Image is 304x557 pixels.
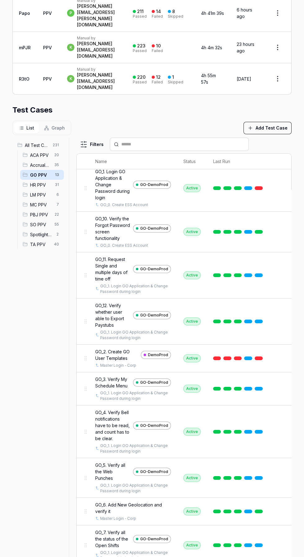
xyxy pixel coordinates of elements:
div: Failed [152,80,163,84]
span: 231 [50,141,61,149]
span: 40 [51,241,61,248]
div: [PERSON_NAME][EMAIL_ADDRESS][DOMAIN_NAME] [77,72,120,91]
div: Active [183,428,201,436]
a: GO_1. Login GO Application & Change Password during login [100,283,170,294]
span: GO_1. Login GO Application & Change Password during login [95,168,131,201]
div: Passed [133,80,147,84]
div: Active [183,507,201,515]
div: Drag to reorderMC PPV7 [20,200,64,210]
span: 22 [52,211,61,218]
div: Manual by [77,67,120,72]
a: Master Login - Corp [100,516,136,521]
a: GO_1. Login GO Application & Change Password during login [100,443,170,454]
time: 4h 55m 57s [201,73,216,85]
a: GO_0. Create ESS Account [100,202,148,208]
a: GO-DemoProd [133,535,171,543]
span: SO PPV [30,221,51,228]
span: 31 [52,181,61,188]
div: Drag to reorderAccruals PPV35 [20,160,64,170]
a: GO-DemoProd [133,311,171,319]
a: mPJR [19,45,31,50]
div: Passed [133,49,147,53]
a: GO_1. Login GO Application & Change Password during login [100,390,170,401]
div: [PERSON_NAME][EMAIL_ADDRESS][PERSON_NAME][DOMAIN_NAME] [77,3,120,28]
div: Drag to reorderHR PPV31 [20,180,64,190]
a: GO_0. Create ESS Account [100,243,148,248]
span: p [67,9,74,17]
span: GO-DemoProd [140,380,168,385]
div: 8 [172,9,175,14]
span: 6 [54,191,61,198]
div: Drag to reorderSO PPV55 [20,219,64,229]
span: 35 [52,161,61,169]
time: 4h 41m 39s [201,11,224,16]
div: Drag to reorderLM PPV6 [20,190,64,200]
span: GO-DemoProd [140,266,168,272]
a: PPV [43,11,52,16]
span: MC PPV [30,201,53,208]
span: GO_6. Add New Geolocation and verify it [95,502,171,515]
div: Skipped [168,15,183,18]
a: GO_1. Login GO Application & Change Password during login [100,329,170,341]
span: GO-DemoProd [140,423,168,428]
span: GO_11. Request Single and multiple days of time off [95,256,131,282]
span: Accruals PPV [30,162,51,168]
div: 211 [137,9,144,14]
a: GO-DemoProd [133,378,171,387]
div: Drag to reorderACA PPV20 [20,150,64,160]
span: GO_3. Verify My Schedule Menu [95,376,131,389]
a: GO_1. Login GO Application & Change Password during login [100,483,170,494]
span: Graph [51,125,65,131]
div: Active [183,184,201,192]
div: Active [183,317,201,325]
span: LM PPV [30,192,53,198]
span: 2 [54,231,61,238]
div: [PERSON_NAME][EMAIL_ADDRESS][DOMAIN_NAME] [77,41,120,59]
div: 1 [172,74,174,80]
span: 13 [52,171,61,179]
span: DemoProd [148,352,168,358]
span: GO-DemoProd [140,536,168,542]
div: Drag to reorderTA PPV40 [20,239,64,249]
div: 223 [137,43,145,49]
span: GO_2. Create GO User Templates [95,348,138,361]
span: 20 [52,151,61,159]
span: GO-DemoProd [140,312,168,318]
div: Drag to reorderGO PPV13 [20,170,64,180]
span: HR PPV [30,182,51,188]
a: GO-DemoProd [133,265,171,273]
div: 10 [156,43,161,49]
span: GO PPV [30,172,51,178]
a: GO-DemoProd [133,422,171,430]
div: Active [183,354,201,362]
span: Spotlight PPV [30,231,53,238]
span: GO_10. Verify the Forgot Password screen functionality [95,215,131,241]
span: GO_12. Verify whether user able to Export Paystubs [95,302,131,328]
span: TA PPV [30,241,50,248]
span: ACA PPV [30,152,51,158]
span: List [26,125,34,131]
div: Drag to reorderPBJ PPV22 [20,210,64,219]
time: 4h 4m 32s [201,45,222,50]
span: PBJ PPV [30,211,51,218]
span: k [67,44,74,51]
th: Name [89,154,177,169]
button: Graph [39,122,70,134]
div: Manual by [77,36,120,41]
time: [DATE] [237,76,251,82]
div: 14 [156,9,161,14]
div: 220 [137,74,145,80]
a: R3tO [19,76,29,82]
span: 55 [52,221,61,228]
span: GO_4. Verify Bell notifications have to be read, and count has to be clear. [95,409,131,442]
span: All Test Cases [25,142,49,148]
div: Passed [133,15,147,18]
div: Active [183,541,201,549]
a: PPV [43,45,52,50]
span: GO-DemoProd [140,469,168,475]
span: 7 [54,201,61,208]
time: 6 hours ago [237,7,252,19]
div: Active [183,385,201,393]
th: Last Run [207,154,269,169]
span: k [67,75,74,82]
